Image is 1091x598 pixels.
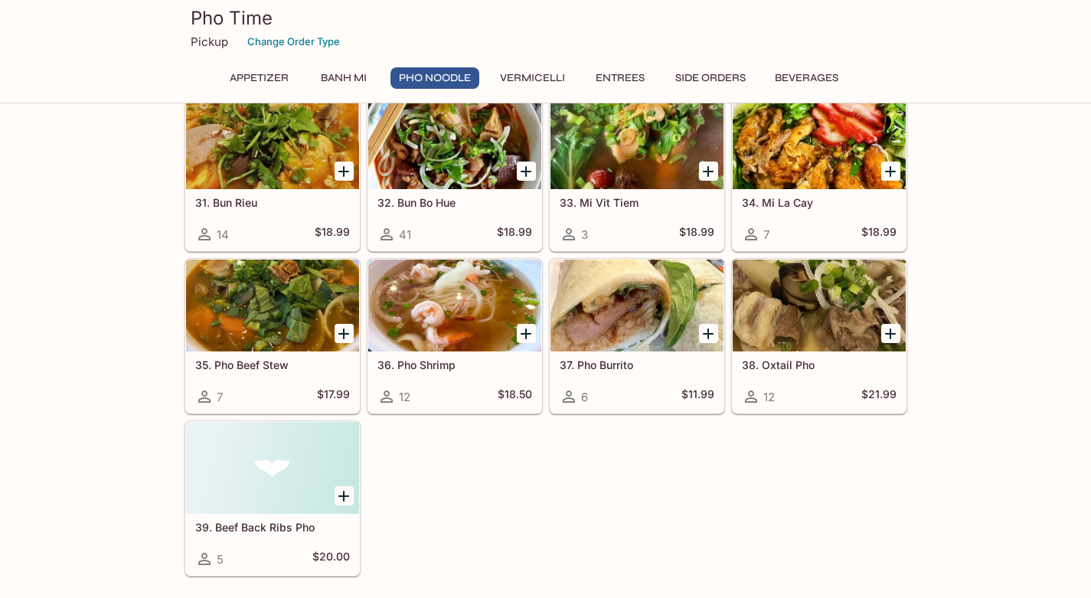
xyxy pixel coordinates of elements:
[399,390,410,404] span: 12
[699,324,718,343] button: Add 37. Pho Burrito
[368,260,541,351] div: 36. Pho Shrimp
[742,196,897,209] h5: 34. Mi La Cay
[881,324,900,343] button: Add 38. Oxtail Pho
[186,422,359,514] div: 39. Beef Back Ribs Pho
[742,358,897,371] h5: 38. Oxtail Pho
[312,550,350,568] h5: $20.00
[550,260,724,351] div: 37. Pho Burrito
[733,97,906,189] div: 34. Mi La Cay
[377,196,532,209] h5: 32. Bun Bo Hue
[763,227,769,242] span: 7
[766,67,847,89] button: Beverages
[517,324,536,343] button: Add 36. Pho Shrimp
[217,227,229,242] span: 14
[681,387,714,406] h5: $11.99
[186,97,359,189] div: 31. Bun Rieu
[517,162,536,181] button: Add 32. Bun Bo Hue
[763,390,775,404] span: 12
[733,260,906,351] div: 38. Oxtail Pho
[335,324,354,343] button: Add 35. Pho Beef Stew
[309,67,378,89] button: Banh Mi
[586,67,655,89] button: Entrees
[861,225,897,243] h5: $18.99
[217,552,224,567] span: 5
[185,259,360,413] a: 35. Pho Beef Stew7$17.99
[335,486,354,505] button: Add 39. Beef Back Ribs Pho
[399,227,411,242] span: 41
[667,67,754,89] button: Side Orders
[699,162,718,181] button: Add 33. Mi Vit Tiem
[679,225,714,243] h5: $18.99
[195,521,350,534] h5: 39. Beef Back Ribs Pho
[368,97,541,189] div: 32. Bun Bo Hue
[335,162,354,181] button: Add 31. Bun Rieu
[191,6,901,30] h3: Pho Time
[581,227,588,242] span: 3
[221,67,297,89] button: Appetizer
[881,162,900,181] button: Add 34. Mi La Cay
[560,196,714,209] h5: 33. Mi Vit Tiem
[492,67,573,89] button: Vermicelli
[732,259,906,413] a: 38. Oxtail Pho12$21.99
[367,259,542,413] a: 36. Pho Shrimp12$18.50
[195,358,350,371] h5: 35. Pho Beef Stew
[317,387,350,406] h5: $17.99
[390,67,479,89] button: Pho Noodle
[861,387,897,406] h5: $21.99
[377,358,532,371] h5: 36. Pho Shrimp
[550,96,724,251] a: 33. Mi Vit Tiem3$18.99
[186,260,359,351] div: 35. Pho Beef Stew
[550,259,724,413] a: 37. Pho Burrito6$11.99
[240,30,347,54] button: Change Order Type
[185,421,360,576] a: 39. Beef Back Ribs Pho5$20.00
[367,96,542,251] a: 32. Bun Bo Hue41$18.99
[560,358,714,371] h5: 37. Pho Burrito
[191,34,228,49] p: Pickup
[498,387,532,406] h5: $18.50
[185,96,360,251] a: 31. Bun Rieu14$18.99
[581,390,588,404] span: 6
[732,96,906,251] a: 34. Mi La Cay7$18.99
[217,390,223,404] span: 7
[497,225,532,243] h5: $18.99
[550,97,724,189] div: 33. Mi Vit Tiem
[315,225,350,243] h5: $18.99
[195,196,350,209] h5: 31. Bun Rieu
